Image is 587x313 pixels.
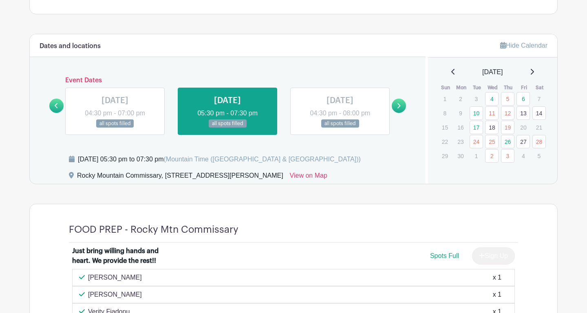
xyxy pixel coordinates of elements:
[163,156,360,163] span: (Mountain Time ([GEOGRAPHIC_DATA] & [GEOGRAPHIC_DATA]))
[532,135,546,148] a: 28
[532,150,546,162] p: 5
[516,92,530,106] a: 6
[438,84,454,92] th: Sun
[454,121,467,134] p: 16
[69,224,238,236] h4: FOOD PREP - Rocky Mtn Commissary
[88,290,142,300] p: [PERSON_NAME]
[454,93,467,105] p: 2
[516,135,530,148] a: 27
[501,92,514,106] a: 5
[64,77,392,84] h6: Event Dates
[470,135,483,148] a: 24
[453,84,469,92] th: Mon
[501,84,516,92] th: Thu
[501,106,514,120] a: 12
[438,107,452,119] p: 8
[501,149,514,163] a: 3
[516,150,530,162] p: 4
[438,93,452,105] p: 1
[482,67,503,77] span: [DATE]
[438,121,452,134] p: 15
[40,42,101,50] h6: Dates and locations
[470,150,483,162] p: 1
[470,93,483,105] p: 3
[493,290,501,300] div: x 1
[485,92,499,106] a: 4
[532,121,546,134] p: 21
[470,121,483,134] a: 17
[78,154,361,164] div: [DATE] 05:30 pm to 07:30 pm
[500,42,547,49] a: Hide Calendar
[532,106,546,120] a: 14
[290,171,327,184] a: View on Map
[77,171,283,184] div: Rocky Mountain Commissary, [STREET_ADDRESS][PERSON_NAME]
[485,135,499,148] a: 25
[532,84,548,92] th: Sat
[485,149,499,163] a: 2
[516,121,530,134] p: 20
[532,93,546,105] p: 7
[430,252,459,259] span: Spots Full
[485,84,501,92] th: Wed
[438,135,452,148] p: 22
[516,84,532,92] th: Fri
[485,106,499,120] a: 11
[516,106,530,120] a: 13
[469,84,485,92] th: Tue
[88,273,142,282] p: [PERSON_NAME]
[454,107,467,119] p: 9
[501,135,514,148] a: 26
[470,106,483,120] a: 10
[454,150,467,162] p: 30
[454,135,467,148] p: 23
[438,150,452,162] p: 29
[72,246,173,266] div: Just bring willing hands and heart. We provide the rest!!
[501,121,514,134] a: 19
[493,273,501,282] div: x 1
[485,121,499,134] a: 18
